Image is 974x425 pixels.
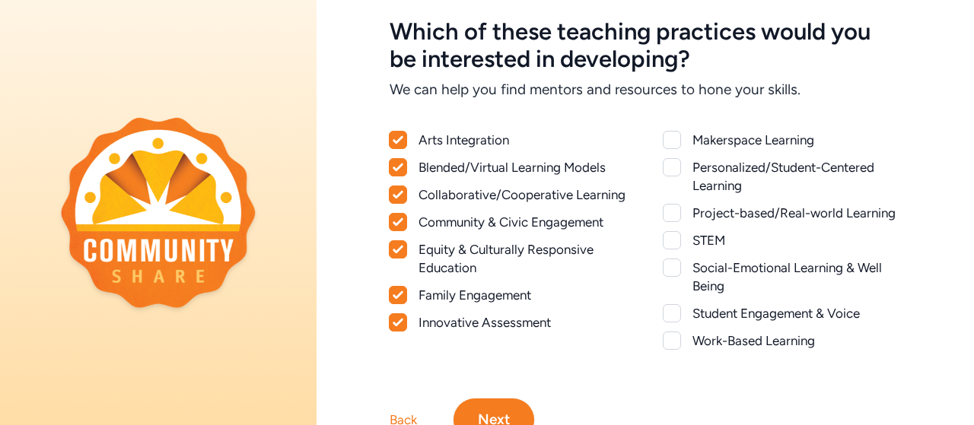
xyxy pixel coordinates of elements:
[692,304,901,322] div: Student Engagement & Voice
[419,186,627,204] div: Collaborative/Cooperative Learning
[419,313,627,331] div: Innovative Assessment
[61,117,256,307] img: logo
[692,231,901,249] div: STEM
[692,258,901,295] div: Social-Emotional Learning & Well Being
[419,131,627,149] div: Arts Integration
[692,331,901,350] div: Work-Based Learning
[419,286,627,304] div: Family Engagement
[419,158,627,176] div: Blended/Virtual Learning Models
[692,131,901,149] div: Makerspace Learning
[692,158,901,195] div: Personalized/Student-Centered Learning
[390,18,901,73] h5: Which of these teaching practices would you be interested in developing?
[419,240,627,277] div: Equity & Culturally Responsive Education
[390,79,901,100] h6: We can help you find mentors and resources to hone your skills.
[419,213,627,231] div: Community & Civic Engagement
[692,204,901,222] div: Project-based/Real-world Learning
